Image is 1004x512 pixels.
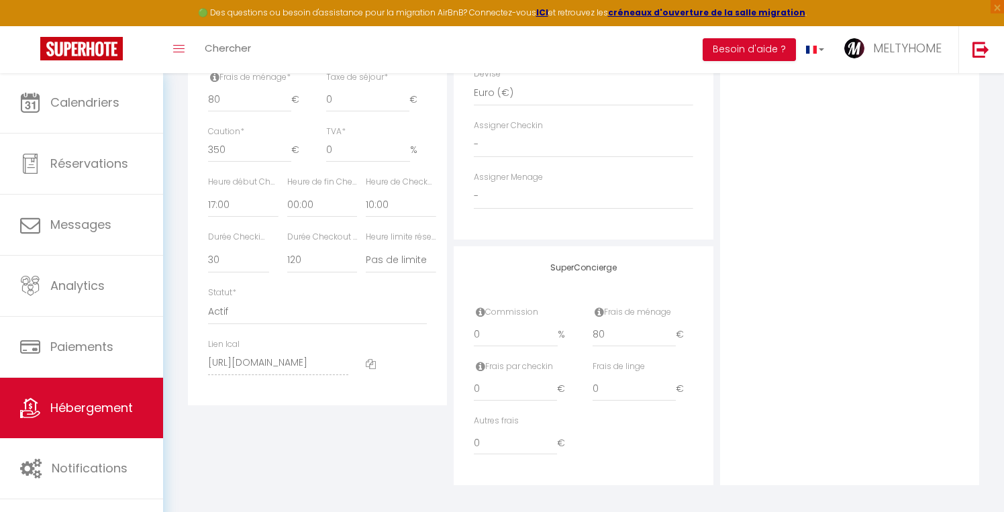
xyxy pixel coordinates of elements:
[208,338,240,351] label: Lien Ical
[208,287,236,299] label: Statut
[947,452,994,502] iframe: Chat
[474,171,543,184] label: Assigner Menage
[326,125,346,138] label: TVA
[873,40,942,56] span: MELTYHOME
[474,360,553,373] label: Frais par checkin
[366,176,436,189] label: Heure de Checkout
[50,277,105,294] span: Analytics
[52,460,128,476] span: Notifications
[50,155,128,172] span: Réservations
[557,377,574,401] span: €
[474,263,693,272] h4: SuperConcierge
[287,176,357,189] label: Heure de fin Checkin
[557,431,574,455] span: €
[208,176,278,189] label: Heure début Checkin
[476,361,485,372] i: Frais par checkin
[205,41,251,55] span: Chercher
[703,38,796,61] button: Besoin d'aide ?
[474,415,519,427] label: input.concierge_other_fees
[50,399,133,416] span: Hébergement
[536,7,548,18] a: ICI
[844,38,864,58] img: ...
[593,360,645,373] label: Frais par checkin
[287,231,357,244] label: Durée Checkout (min)
[291,88,309,112] span: €
[474,306,538,319] label: Commission
[208,231,269,244] label: Durée Checkin (min)
[593,306,671,319] label: Frais de ménage
[208,125,244,138] label: Caution
[210,72,219,83] i: Frais de ménage
[409,88,427,112] span: €
[676,323,693,347] span: €
[595,307,604,317] i: Frais de ménage
[208,71,291,84] label: Frais de ménage
[558,323,574,347] span: %
[608,7,805,18] a: créneaux d'ouverture de la salle migration
[410,138,427,162] span: %
[50,216,111,233] span: Messages
[676,377,693,401] span: €
[40,37,123,60] img: Super Booking
[474,119,543,132] label: Assigner Checkin
[474,68,505,81] label: Devise
[50,94,119,111] span: Calendriers
[834,26,958,73] a: ... MELTYHOME
[366,231,436,244] label: Heure limite réservation
[972,41,989,58] img: logout
[326,71,388,84] label: Taxe de séjour
[291,138,309,162] span: €
[11,5,51,46] button: Ouvrir le widget de chat LiveChat
[195,26,261,73] a: Chercher
[476,307,485,317] i: Commission
[50,338,113,355] span: Paiements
